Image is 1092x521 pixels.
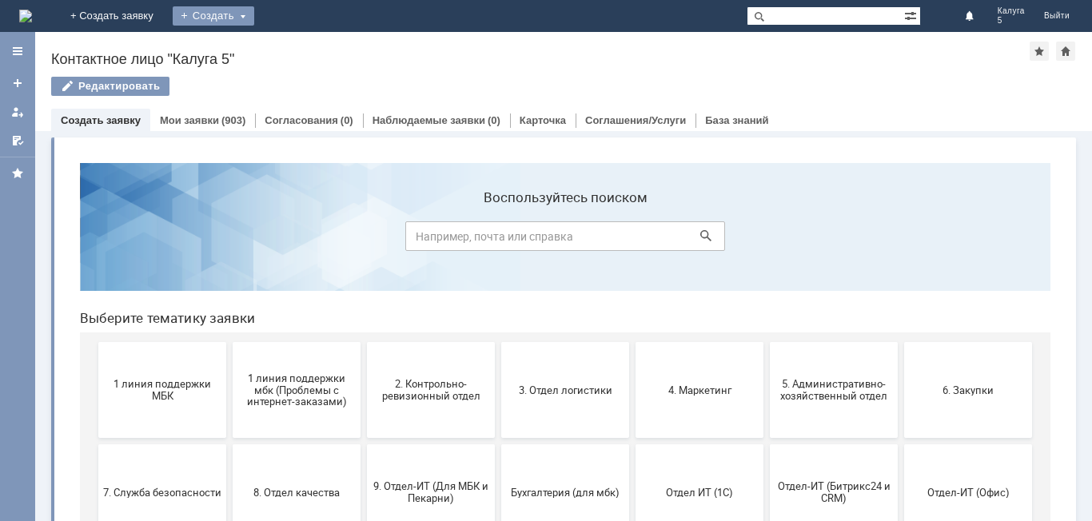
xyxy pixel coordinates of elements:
button: 9. Отдел-ИТ (Для МБК и Пекарни) [300,294,428,390]
button: 2. Контрольно-ревизионный отдел [300,192,428,288]
div: Контактное лицо "Калуга 5" [51,51,1030,67]
button: Отдел ИТ (1С) [568,294,696,390]
span: Отдел ИТ (1С) [573,336,691,348]
span: 5 [998,16,1025,26]
a: База знаний [705,114,768,126]
a: Карточка [520,114,566,126]
span: Финансовый отдел [36,438,154,450]
a: Создать заявку [61,114,141,126]
span: 2. Контрольно-ревизионный отдел [305,228,423,252]
button: 4. Маркетинг [568,192,696,288]
span: не актуален [573,438,691,450]
span: Отдел-ИТ (Офис) [842,336,960,348]
a: Создать заявку [5,70,30,96]
button: 3. Отдел логистики [434,192,562,288]
span: Калуга [998,6,1025,16]
div: (0) [341,114,353,126]
span: 7. Служба безопасности [36,336,154,348]
button: 6. Закупки [837,192,965,288]
a: Перейти на домашнюю страницу [19,10,32,22]
span: Это соглашение не активно! [305,432,423,456]
span: 1 линия поддержки мбк (Проблемы с интернет-заказами) [170,221,289,257]
button: Отдел-ИТ (Офис) [837,294,965,390]
span: 4. Маркетинг [573,233,691,245]
span: 5. Административно-хозяйственный отдел [707,228,826,252]
header: Выберите тематику заявки [13,160,983,176]
span: 9. Отдел-ИТ (Для МБК и Пекарни) [305,330,423,354]
button: Финансовый отдел [31,396,159,492]
button: 8. Отдел качества [165,294,293,390]
a: Наблюдаемые заявки [373,114,485,126]
button: Бухгалтерия (для мбк) [434,294,562,390]
span: Расширенный поиск [904,7,920,22]
button: не актуален [568,396,696,492]
div: Создать [173,6,254,26]
a: Мои заявки [5,99,30,125]
span: 8. Отдел качества [170,336,289,348]
input: Например, почта или справка [338,71,658,101]
a: Мои согласования [5,128,30,153]
img: logo [19,10,32,22]
button: 1 линия поддержки мбк (Проблемы с интернет-заказами) [165,192,293,288]
button: Франчайзинг [165,396,293,492]
span: [PERSON_NAME]. Услуги ИТ для МБК (оформляет L1) [439,426,557,462]
span: Франчайзинг [170,438,289,450]
div: (903) [221,114,245,126]
div: Добавить в избранное [1030,42,1049,61]
button: 7. Служба безопасности [31,294,159,390]
div: Сделать домашней страницей [1056,42,1075,61]
button: 5. Административно-хозяйственный отдел [703,192,831,288]
span: Отдел-ИТ (Битрикс24 и CRM) [707,330,826,354]
span: 6. Закупки [842,233,960,245]
a: Согласования [265,114,338,126]
button: Отдел-ИТ (Битрикс24 и CRM) [703,294,831,390]
div: (0) [488,114,500,126]
span: Бухгалтерия (для мбк) [439,336,557,348]
a: Соглашения/Услуги [585,114,686,126]
a: Мои заявки [160,114,219,126]
span: 1 линия поддержки МБК [36,228,154,252]
button: [PERSON_NAME]. Услуги ИТ для МБК (оформляет L1) [434,396,562,492]
button: Это соглашение не активно! [300,396,428,492]
button: 1 линия поддержки МБК [31,192,159,288]
label: Воспользуйтесь поиском [338,39,658,55]
span: 3. Отдел логистики [439,233,557,245]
